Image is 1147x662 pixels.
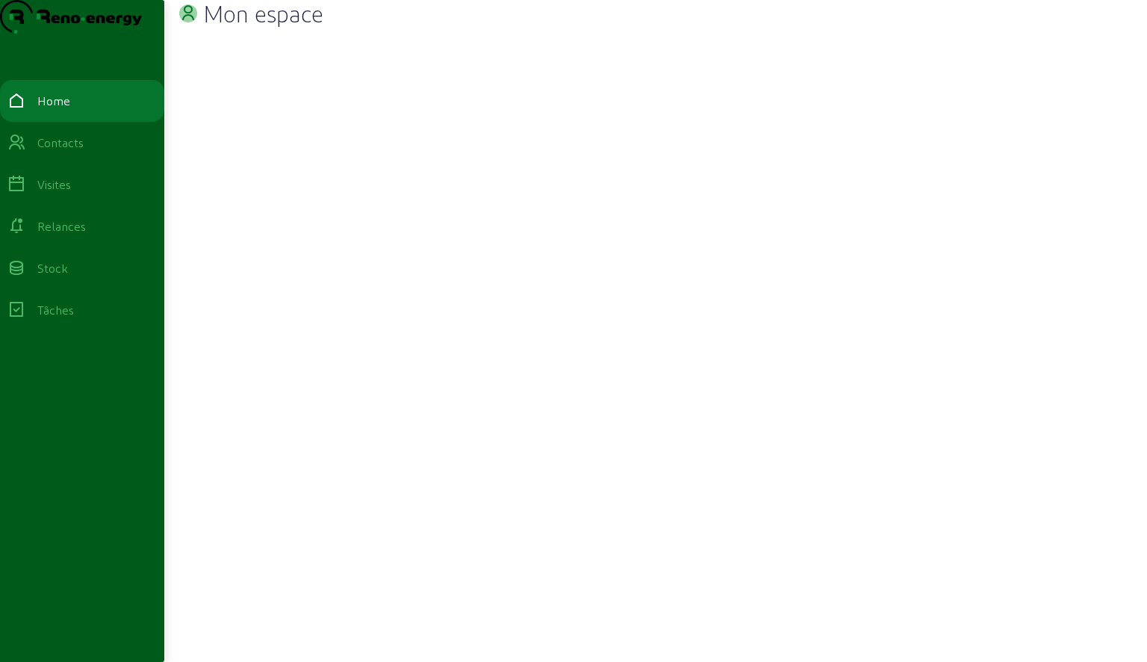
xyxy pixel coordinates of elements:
div: Tâches [37,301,74,319]
div: Contacts [37,134,84,152]
div: Visites [37,176,71,194]
div: Home [37,92,70,110]
div: Stock [37,259,68,277]
div: Relances [37,217,86,235]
